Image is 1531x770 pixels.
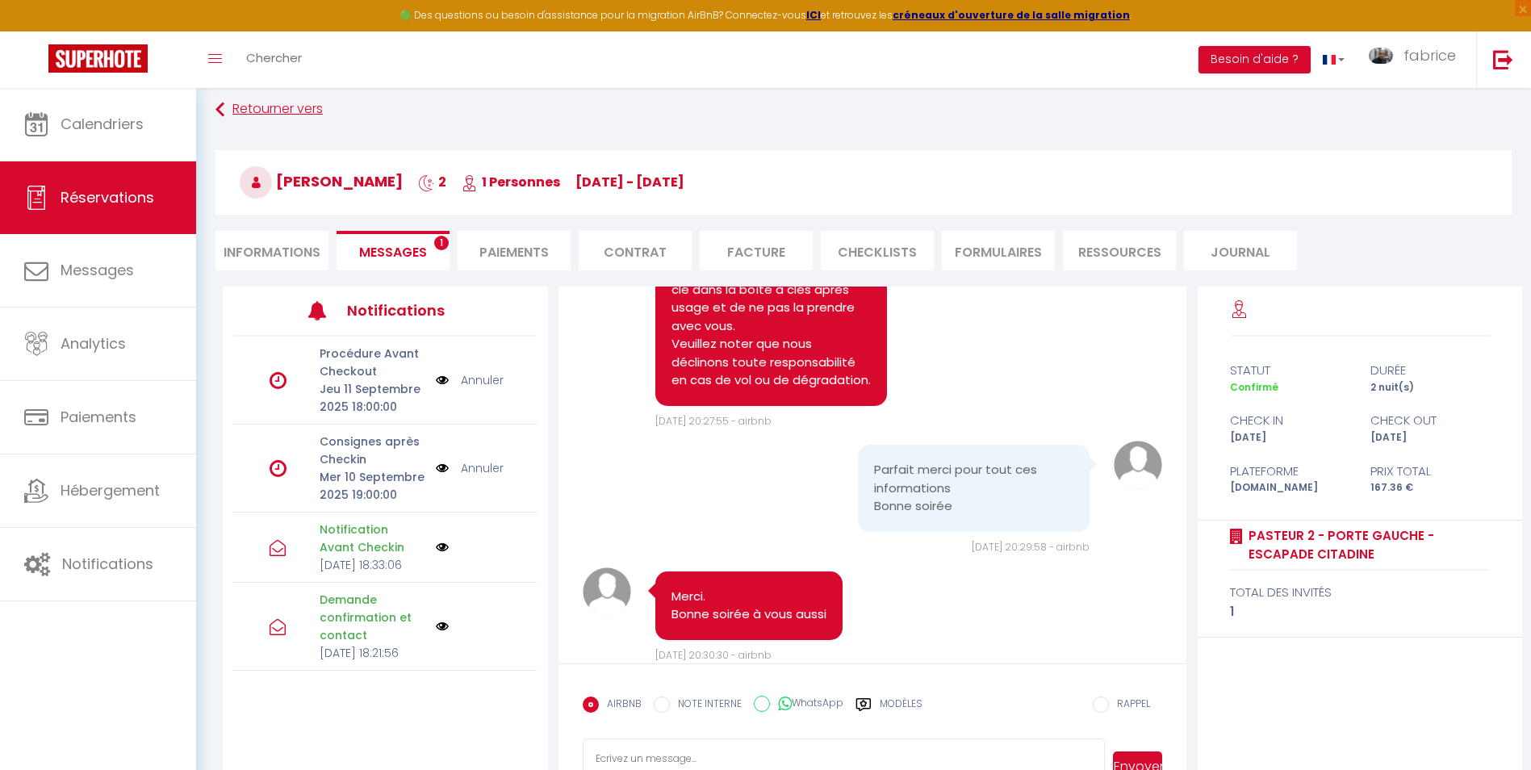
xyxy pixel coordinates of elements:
span: fabrice [1403,45,1456,65]
div: 2 nuit(s) [1360,380,1500,395]
p: Notification Avant Checkin [320,521,425,556]
p: Jeu 11 Septembre 2025 18:00:00 [320,380,425,416]
img: NO IMAGE [436,620,449,633]
span: 1 Personnes [462,173,560,191]
li: Contrat [579,231,692,270]
span: Analytics [61,333,126,354]
p: [DATE] 18:33:06 [320,556,425,574]
span: Chercher [246,49,302,66]
span: Messages [359,243,427,262]
span: Messages [61,260,134,280]
span: Hébergement [61,480,160,500]
span: Notifications [62,554,153,574]
span: [DATE] - [DATE] [575,173,684,191]
a: ... fabrice [1357,31,1476,88]
div: [DATE] [1360,430,1500,446]
div: [DATE] [1219,430,1360,446]
label: RAPPEL [1109,697,1150,714]
span: [DATE] 20:29:58 - airbnb [972,540,1090,554]
img: NO IMAGE [436,459,449,477]
div: check out [1360,411,1500,430]
div: durée [1360,361,1500,380]
label: AIRBNB [599,697,642,714]
img: NO IMAGE [436,371,449,389]
div: check in [1219,411,1360,430]
a: Pasteur 2 - Porte Gauche - Escapade Citadine [1243,526,1490,564]
p: [DATE] 18:21:56 [320,644,425,662]
div: [DOMAIN_NAME] [1219,480,1360,496]
li: Ressources [1063,231,1176,270]
span: Réservations [61,187,154,207]
img: logout [1493,49,1513,69]
p: Procédure Avant Checkout [320,345,425,380]
div: 1 [1230,602,1490,621]
button: Ouvrir le widget de chat LiveChat [13,6,61,55]
span: 1 [434,236,449,250]
p: Demande confirmation et contact [320,591,425,644]
li: Journal [1184,231,1297,270]
img: ... [1369,48,1393,64]
h3: Notifications [347,292,474,329]
img: Super Booking [48,44,148,73]
span: 2 [418,173,446,191]
a: Annuler [461,371,504,389]
div: statut [1219,361,1360,380]
label: Modèles [880,697,922,725]
p: Consignes après Checkin [320,433,425,468]
label: WhatsApp [770,696,843,714]
img: NO IMAGE [436,541,449,554]
span: [DATE] 20:30:30 - airbnb [655,648,772,662]
a: ICI [806,8,821,22]
span: [PERSON_NAME] [240,171,403,191]
span: [DATE] 20:27:55 - airbnb [655,414,772,428]
span: Paiements [61,407,136,427]
div: Prix total [1360,462,1500,481]
span: Calendriers [61,114,144,134]
li: Paiements [458,231,571,270]
button: Besoin d'aide ? [1198,46,1311,73]
img: avatar.png [1114,441,1162,489]
li: CHECKLISTS [821,231,934,270]
label: NOTE INTERNE [670,697,742,714]
li: Informations [215,231,328,270]
a: Annuler [461,459,504,477]
pre: Parfait merci pour tout ces informations Bonne soirée [874,461,1074,516]
span: Confirmé [1230,380,1278,394]
img: avatar.png [583,567,631,616]
li: Facture [700,231,813,270]
div: 167.36 € [1360,480,1500,496]
p: Mer 10 Septembre 2025 19:00:00 [320,468,425,504]
a: Retourner vers [215,95,1512,124]
a: Chercher [234,31,314,88]
div: Plateforme [1219,462,1360,481]
div: total des invités [1230,583,1490,602]
pre: Merci. Bonne soirée à vous aussi [671,588,826,624]
li: FORMULAIRES [942,231,1055,270]
a: créneaux d'ouverture de la salle migration [893,8,1130,22]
